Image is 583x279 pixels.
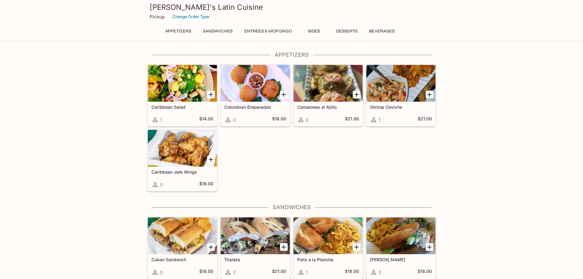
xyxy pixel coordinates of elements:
div: Pollo a la Plancha [293,217,363,254]
p: Pickup [150,14,165,20]
div: Caribbean Salad [148,65,217,102]
div: Shrimp Ceviche [366,65,435,102]
h5: Shrimp Ceviche [370,104,432,110]
button: Appetizers [162,27,195,36]
a: Shrimp Ceviche1$21.00 [366,65,436,126]
div: Caribbean Jerk Wings [148,130,217,167]
span: 0 [160,182,163,188]
button: Desserts [333,27,361,36]
a: Caribbean Salad1$14.00 [148,65,217,126]
a: Caribbean Jerk Wings0$18.00 [148,130,217,191]
div: Columbian Empanadas [221,65,290,102]
button: Change Order Type [170,12,212,21]
h4: Appetizers [147,51,436,58]
span: 1 [160,117,162,123]
div: Camarones al Ajillo [293,65,363,102]
div: Pernil Sandwich [366,217,435,254]
button: Entrees & Mofongo [241,27,295,36]
a: Camarones al Ajillo0$21.00 [293,65,363,126]
h5: Tripleta [224,257,286,262]
span: 1 [306,270,308,275]
button: Sides [300,27,328,36]
span: 2 [233,270,236,275]
h5: Caribbean Jerk Wings [151,169,213,175]
span: 0 [379,270,381,275]
h4: Sandwiches [147,204,436,211]
a: Cuban Sandwich0$19.00 [148,217,217,279]
h5: $18.00 [272,116,286,123]
button: Add Tripleta [280,243,288,251]
h5: $21.00 [418,116,432,123]
a: [PERSON_NAME]0$18.00 [366,217,436,279]
h5: $21.00 [345,116,359,123]
a: Columbian Empanadas0$18.00 [220,65,290,126]
h5: $18.00 [418,269,432,276]
span: 1 [379,117,380,123]
button: Add Pernil Sandwich [426,243,433,251]
button: Add Columbian Empanadas [280,91,288,98]
h5: Camarones al Ajillo [297,104,359,110]
h5: Columbian Empanadas [224,104,286,110]
span: 0 [160,270,163,275]
button: Add Cuban Sandwich [207,243,215,251]
button: Add Camarones al Ajillo [353,91,361,98]
span: 0 [233,117,236,123]
h5: $14.00 [199,116,213,123]
div: Tripleta [221,217,290,254]
h5: $21.00 [272,269,286,276]
button: Add Caribbean Jerk Wings [207,156,215,163]
h3: [PERSON_NAME]'s Latin Cuisine [150,2,434,12]
h5: $18.00 [345,269,359,276]
a: Pollo a la Plancha1$18.00 [293,217,363,279]
h5: $19.00 [199,269,213,276]
button: Sandwiches [200,27,236,36]
h5: Cuban Sandwich [151,257,213,262]
button: Beverages [366,27,398,36]
h5: $18.00 [199,181,213,188]
button: Add Pollo a la Plancha [353,243,361,251]
h5: Pollo a la Plancha [297,257,359,262]
a: Tripleta2$21.00 [220,217,290,279]
span: 0 [306,117,308,123]
h5: [PERSON_NAME] [370,257,432,262]
div: Cuban Sandwich [148,217,217,254]
button: Add Caribbean Salad [207,91,215,98]
h5: Caribbean Salad [151,104,213,110]
button: Add Shrimp Ceviche [426,91,433,98]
